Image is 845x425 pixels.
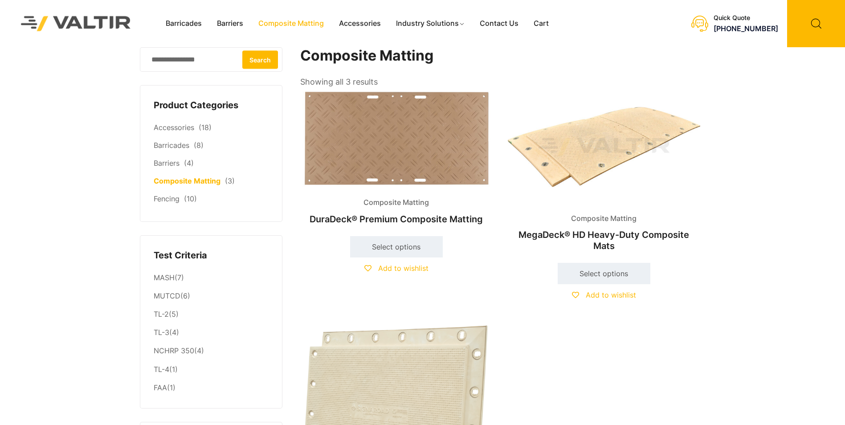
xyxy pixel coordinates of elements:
a: Accessories [331,17,388,30]
h4: Product Categories [154,99,269,112]
a: TL-2 [154,310,169,319]
span: (3) [225,176,235,185]
a: TL-4 [154,365,169,374]
a: Fencing [154,194,180,203]
img: Valtir Rentals [9,4,143,42]
span: Composite Matting [564,212,643,225]
a: Select options for “MegaDeck® HD Heavy-Duty Composite Mats” [558,263,650,284]
a: Add to wishlist [572,290,636,299]
span: Add to wishlist [586,290,636,299]
a: Composite MattingDuraDeck® Premium Composite Matting [300,89,493,229]
li: (5) [154,306,269,324]
h4: Test Criteria [154,249,269,262]
span: (4) [184,159,194,168]
h2: DuraDeck® Premium Composite Matting [300,209,493,229]
span: Add to wishlist [378,264,429,273]
a: Add to wishlist [364,264,429,273]
a: Contact Us [472,17,526,30]
a: NCHRP 350 [154,346,194,355]
a: MUTCD [154,291,180,300]
a: Composite Matting [154,176,220,185]
li: (6) [154,287,269,306]
h2: MegaDeck® HD Heavy-Duty Composite Mats [508,225,700,255]
a: Select options for “DuraDeck® Premium Composite Matting” [350,236,443,257]
a: [PHONE_NUMBER] [714,24,778,33]
div: Quick Quote [714,14,778,22]
h1: Composite Matting [300,47,701,65]
span: (18) [199,123,212,132]
a: Accessories [154,123,194,132]
a: Barriers [154,159,180,168]
li: (7) [154,269,269,287]
a: Barricades [158,17,209,30]
li: (4) [154,324,269,342]
a: TL-3 [154,328,169,337]
a: FAA [154,383,167,392]
li: (1) [154,360,269,379]
a: Cart [526,17,556,30]
li: (1) [154,379,269,395]
a: Composite Matting [251,17,331,30]
p: Showing all 3 results [300,74,378,90]
span: (8) [194,141,204,150]
button: Search [242,50,278,69]
a: Industry Solutions [388,17,473,30]
a: Composite MattingMegaDeck® HD Heavy-Duty Composite Mats [508,89,700,255]
a: Barricades [154,141,189,150]
li: (4) [154,342,269,360]
span: (10) [184,194,197,203]
a: MASH [154,273,175,282]
span: Composite Matting [357,196,436,209]
a: Barriers [209,17,251,30]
